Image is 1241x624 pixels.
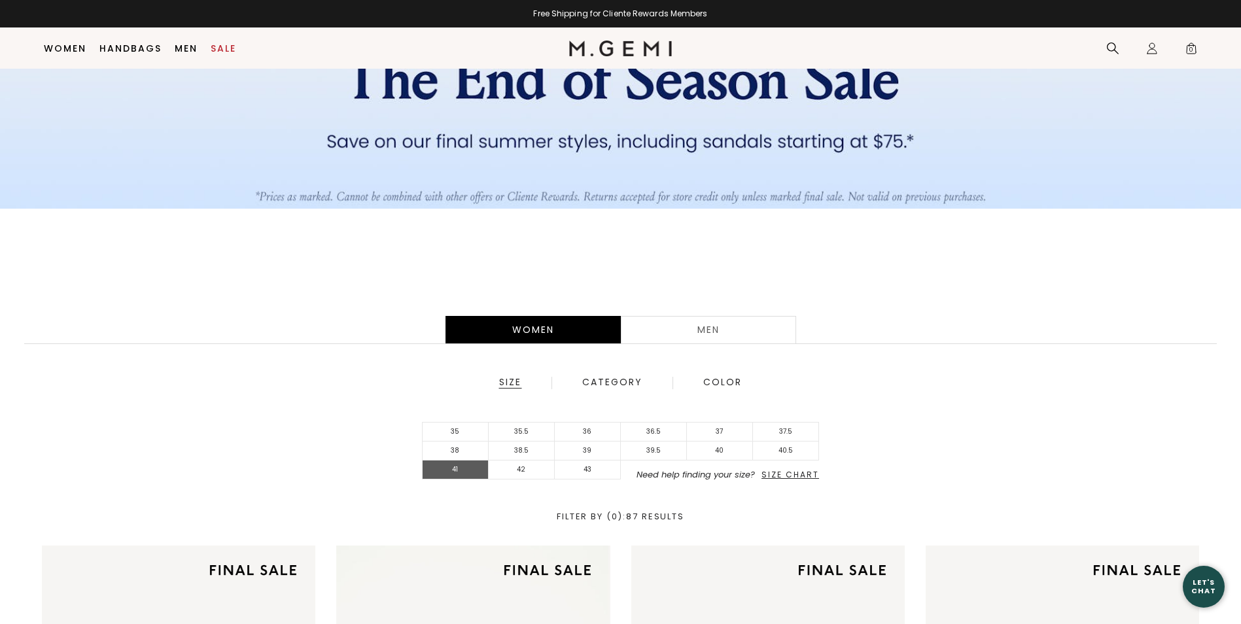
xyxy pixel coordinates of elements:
div: Filter By (0) : 87 Results [16,512,1225,521]
div: Let's Chat [1183,578,1225,595]
img: final sale tag [493,553,602,587]
img: M.Gemi [569,41,672,56]
li: 36.5 [621,423,687,442]
img: final sale tag [1082,553,1191,587]
li: 35 [423,423,489,442]
div: Size [498,377,522,389]
li: 42 [489,460,555,479]
div: Category [582,377,643,389]
li: 43 [555,460,621,479]
span: Size Chart [761,469,819,480]
li: 38.5 [489,442,555,460]
img: final sale tag [787,553,896,587]
li: 36 [555,423,621,442]
div: Color [703,377,743,389]
li: 37 [687,423,753,442]
li: 40.5 [753,442,819,460]
a: Handbags [99,43,162,54]
li: 41 [423,460,489,479]
li: 37.5 [753,423,819,442]
a: Men [621,316,796,343]
li: 40 [687,442,753,460]
li: 38 [423,442,489,460]
li: 35.5 [489,423,555,442]
a: Men [175,43,198,54]
li: 39.5 [621,442,687,460]
img: final sale tag [198,553,307,587]
span: 0 [1185,44,1198,58]
li: Need help finding your size? [621,470,819,479]
a: Women [44,43,86,54]
a: Sale [211,43,236,54]
li: 39 [555,442,621,460]
div: Women [446,316,621,343]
